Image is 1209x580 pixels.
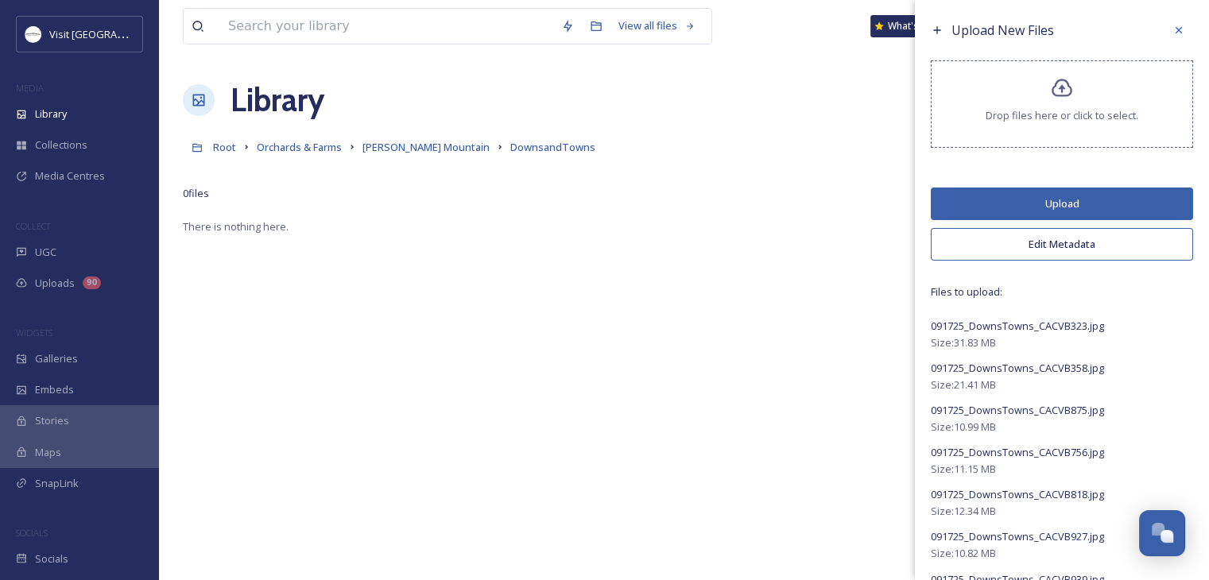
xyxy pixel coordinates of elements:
span: Size: 11.15 MB [931,462,996,477]
span: 091725_DownsTowns_CACVB875.jpg [931,403,1104,417]
span: WIDGETS [16,327,52,338]
span: Root [213,140,236,154]
span: 0 file s [183,186,209,201]
span: SOCIALS [16,527,48,539]
button: Open Chat [1139,510,1185,556]
button: Edit Metadata [931,228,1193,261]
span: Upload New Files [951,21,1054,39]
span: 091725_DownsTowns_CACVB818.jpg [931,487,1104,501]
span: Size: 31.83 MB [931,335,996,350]
a: What's New [870,15,950,37]
span: Socials [35,551,68,566]
span: 091725_DownsTowns_CACVB756.jpg [931,445,1104,459]
span: Orchards & Farms [257,140,342,154]
span: Stories [35,413,69,428]
span: Galleries [35,351,78,366]
span: DownsandTowns [510,140,595,154]
span: Size: 21.41 MB [931,377,996,392]
span: Uploads [35,276,75,291]
span: Drop files here or click to select. [986,108,1138,123]
span: Size: 12.34 MB [931,504,996,519]
img: Circle%20Logo.png [25,26,41,42]
a: Orchards & Farms [257,137,342,157]
a: DownsandTowns [510,137,595,157]
div: 90 [83,276,101,289]
span: Size: 10.99 MB [931,420,996,435]
span: Size: 10.82 MB [931,546,996,561]
span: There is nothing here. [183,219,289,234]
a: [PERSON_NAME] Mountain [362,137,490,157]
a: View all files [610,10,703,41]
span: COLLECT [16,220,50,232]
span: Collections [35,137,87,153]
span: Embeds [35,382,74,397]
button: Upload [931,188,1193,220]
span: Library [35,106,67,122]
span: UGC [35,245,56,260]
a: Root [213,137,236,157]
span: MEDIA [16,82,44,94]
span: Visit [GEOGRAPHIC_DATA] [49,26,172,41]
span: [PERSON_NAME] Mountain [362,140,490,154]
a: Library [231,76,324,124]
span: 091725_DownsTowns_CACVB323.jpg [931,319,1104,333]
input: Search your library [220,9,553,44]
span: 091725_DownsTowns_CACVB927.jpg [931,529,1104,543]
span: Media Centres [35,168,105,184]
span: Maps [35,445,61,460]
span: 091725_DownsTowns_CACVB358.jpg [931,361,1104,375]
span: Files to upload: [931,284,1193,300]
span: SnapLink [35,476,79,491]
